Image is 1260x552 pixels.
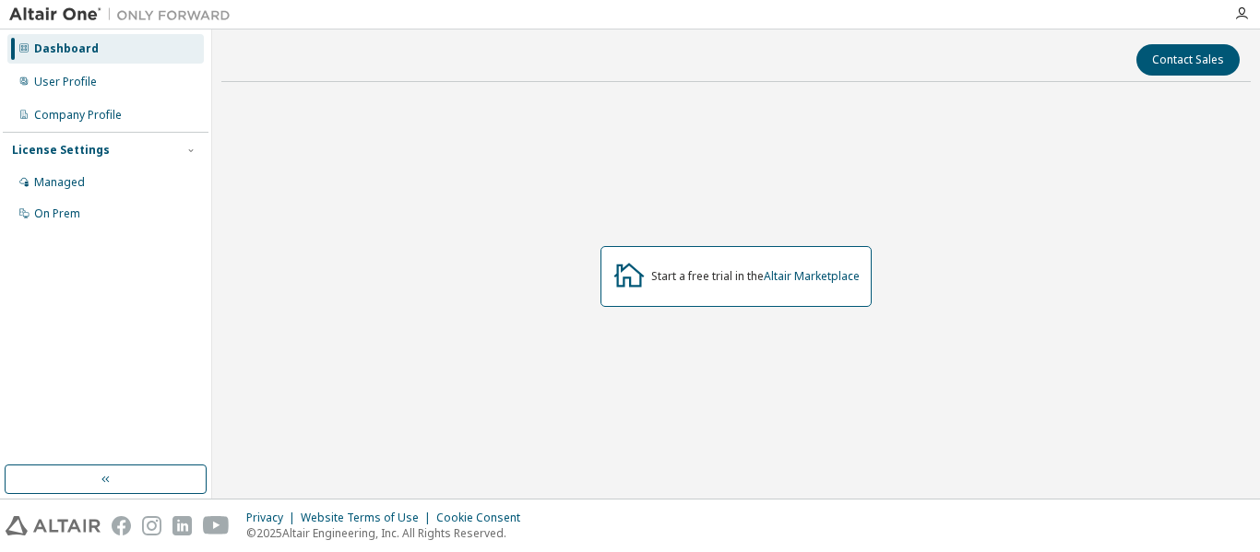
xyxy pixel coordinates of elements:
[112,516,131,535] img: facebook.svg
[172,516,192,535] img: linkedin.svg
[142,516,161,535] img: instagram.svg
[246,511,301,525] div: Privacy
[12,143,110,158] div: License Settings
[9,6,240,24] img: Altair One
[246,525,531,541] p: © 2025 Altair Engineering, Inc. All Rights Reserved.
[203,516,230,535] img: youtube.svg
[436,511,531,525] div: Cookie Consent
[1136,44,1240,76] button: Contact Sales
[34,41,99,56] div: Dashboard
[34,206,80,221] div: On Prem
[34,75,97,89] div: User Profile
[301,511,436,525] div: Website Terms of Use
[34,175,85,190] div: Managed
[764,268,860,284] a: Altair Marketplace
[34,108,122,123] div: Company Profile
[651,269,860,284] div: Start a free trial in the
[6,516,101,535] img: altair_logo.svg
